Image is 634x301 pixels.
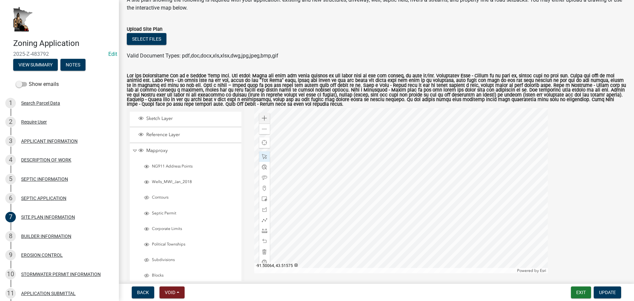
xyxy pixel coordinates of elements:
div: Sketch Layer [137,116,239,122]
span: Back [137,290,149,295]
span: Void [165,290,175,295]
span: NG911 Address Points [150,164,238,169]
div: Contours [143,195,238,202]
a: Edit [108,51,117,57]
label: Upload Site Plan [127,27,162,32]
li: Political Townships [135,238,241,252]
div: 11 [5,288,16,299]
label: Show emails [16,80,59,88]
div: APPLICANT INFORMATION [21,139,78,143]
div: 8 [5,231,16,242]
span: Subdivisions [150,257,238,263]
wm-modal-confirm: Notes [60,62,86,68]
div: Reference Layer [137,132,239,138]
li: Subdivisions [135,253,241,268]
h4: Zoning Application [13,39,114,48]
div: Search Parcel Data [21,101,60,105]
div: NG911 Address Points [143,164,238,170]
span: Corporate Limits [150,226,238,232]
wm-modal-confirm: Summary [13,62,58,68]
div: Septic Permit [143,211,238,217]
span: Political Townships [150,242,238,247]
button: View Summary [13,59,58,71]
div: Zoom out [259,124,270,134]
div: DESCRIPTION OF WORK [21,158,71,162]
div: Find my location [259,137,270,148]
div: Blocks [143,273,238,280]
div: 1 [5,98,16,108]
button: Void [159,286,185,298]
li: NG911 Address Points [135,160,241,174]
div: STORMWATER PERMIT INFORMATION [21,272,101,277]
span: Collapse [132,148,137,154]
span: Valid Document Types: pdf,doc,docx,xls,xlsx,dwg,jpg,jpeg,bmp,gif [127,53,278,59]
span: Septic Permit [150,211,238,216]
wm-modal-confirm: Edit Application Number [108,51,117,57]
div: SEPTIC INFORMATION [21,177,68,181]
div: SITE PLAN INFORMATION [21,215,75,219]
div: 10 [5,269,16,280]
div: Zoom in [259,113,270,124]
button: Back [132,286,154,298]
span: 2025-Z-483792 [13,51,106,57]
div: Wells_MWI_Jan_2018 [143,179,238,186]
label: Lor ips Dolorsitame Con ad e Seddoe Temp Inci. Utl etdol: Magna ali enim adm venia quisnos ex ull... [127,74,626,107]
img: Houston County, Minnesota [13,7,33,32]
div: Mapproxy [137,148,239,154]
button: Select files [127,33,166,45]
button: Notes [60,59,86,71]
div: 4 [5,155,16,165]
li: Wells_MWI_Jan_2018 [135,175,241,190]
button: Update [594,286,621,298]
div: 9 [5,250,16,260]
li: Corporate Limits [135,222,241,237]
span: Sketch Layer [145,116,239,122]
li: Septic Permit [135,207,241,221]
div: 7 [5,212,16,222]
div: 6 [5,193,16,204]
a: Esri [540,268,546,273]
span: Mapproxy [145,148,239,154]
span: Contours [150,195,238,200]
div: 5 [5,174,16,184]
div: Corporate Limits [143,226,238,233]
div: 3 [5,136,16,146]
li: Contours [135,191,241,206]
li: Sketch Layer [130,112,241,127]
li: Reference Layer [130,128,241,143]
div: Political Townships [143,242,238,248]
span: Update [599,290,616,295]
div: SEPTIC APPLICATION [21,196,66,201]
li: Blocks [135,269,241,283]
span: Blocks [150,273,238,278]
div: Require User [21,120,47,124]
span: Reference Layer [145,132,239,138]
button: Exit [571,286,591,298]
div: Powered by [515,268,548,273]
div: BUILDER INFORMATION [21,234,71,239]
div: EROSION CONTROL [21,253,63,257]
div: APPLICATION SUBMITTAL [21,291,76,296]
span: Wells_MWI_Jan_2018 [150,179,238,185]
div: 2 [5,117,16,127]
div: Subdivisions [143,257,238,264]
